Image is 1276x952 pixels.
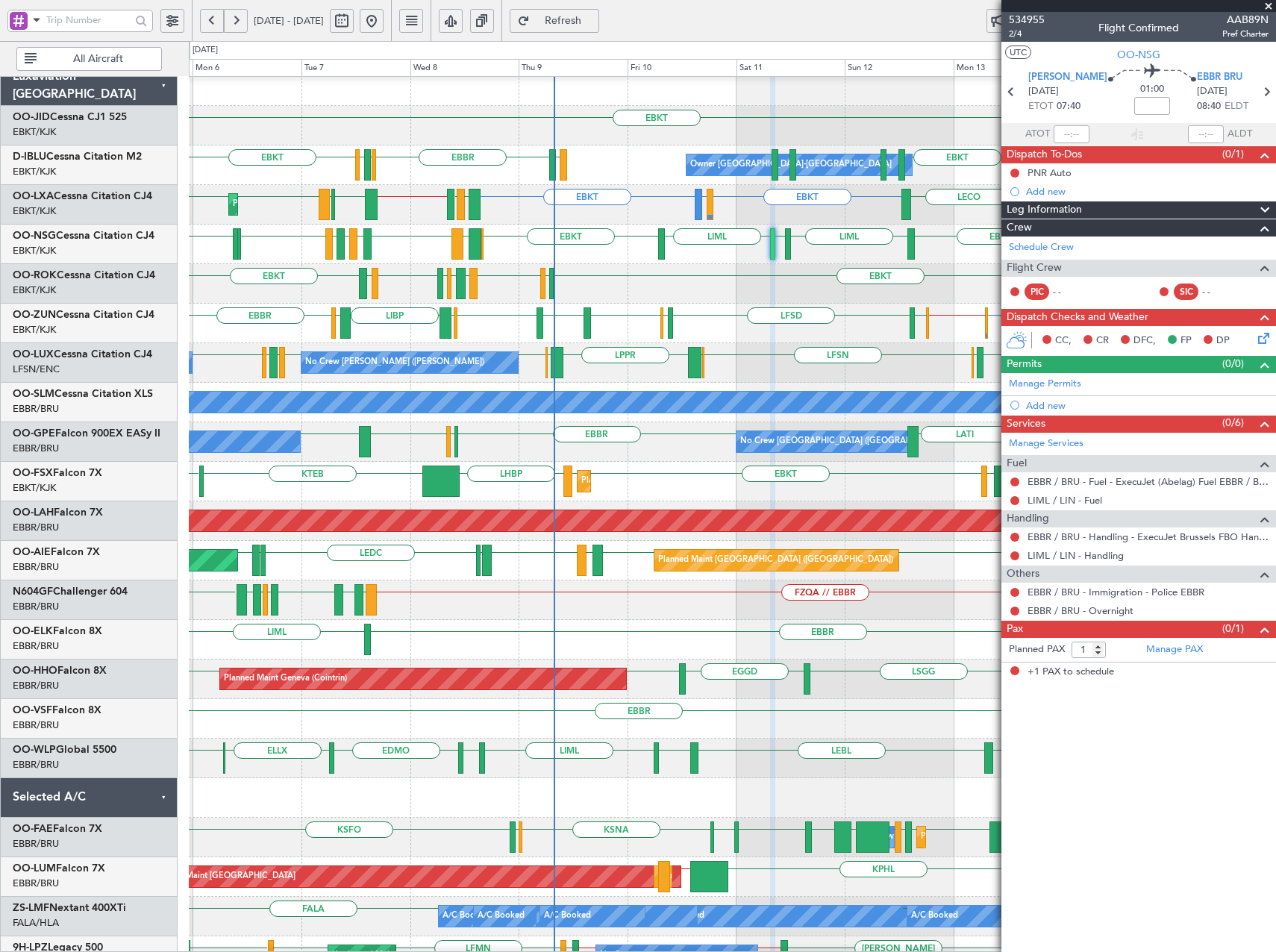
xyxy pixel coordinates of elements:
div: AOG Maint [GEOGRAPHIC_DATA] [164,865,295,888]
a: EBBR / BRU - Handling - ExecuJet Brussels FBO Handling Abelag [1028,530,1269,543]
button: UTC [1005,46,1031,59]
div: No Crew [GEOGRAPHIC_DATA] ([GEOGRAPHIC_DATA] National) [740,430,990,453]
a: LFSN/ENC [13,363,60,376]
a: OO-WLPGlobal 5500 [13,745,116,755]
span: OO-ROK [13,270,57,281]
span: OO-JID [13,112,50,122]
a: OO-LUXCessna Citation CJ4 [13,349,152,360]
button: All Aircraft [16,47,162,71]
a: EBBR/BRU [13,758,59,771]
span: +1 PAX to schedule [1028,665,1114,680]
span: OO-ZUN [13,310,56,320]
a: LIML / LIN - Handling [1028,549,1124,562]
div: Planned Maint [GEOGRAPHIC_DATA] ([GEOGRAPHIC_DATA]) [658,549,893,571]
div: Add new [1026,185,1269,198]
a: EBBR/BRU [13,837,59,851]
span: OO-HHO [13,666,57,676]
div: Sun 12 [845,59,954,77]
span: EBBR BRU [1197,70,1242,85]
div: - - [1053,285,1086,298]
a: OO-ELKFalcon 8X [13,626,102,636]
a: EBBR/BRU [13,639,59,653]
a: OO-FSXFalcon 7X [13,468,102,478]
a: EBKT/KJK [13,165,56,178]
a: Manage Services [1009,436,1083,451]
span: ETOT [1028,99,1053,114]
div: Wed 8 [410,59,519,77]
a: OO-AIEFalcon 7X [13,547,100,557]
span: DP [1216,333,1230,348]
span: 08:40 [1197,99,1221,114]
a: EBBR/BRU [13,877,59,890]
div: Add new [1026,399,1269,412]
span: OO-LXA [13,191,54,201]
a: OO-FAEFalcon 7X [13,824,102,834]
a: FALA/HLA [13,916,59,930]
span: Dispatch Checks and Weather [1007,309,1148,326]
div: - - [1202,285,1236,298]
input: --:-- [1054,125,1089,143]
div: A/C Booked [442,905,490,927]
a: EBBR/BRU [13,600,59,613]
div: PNR Auto [1028,166,1072,179]
span: FP [1180,333,1192,348]
div: A/C Booked [478,905,525,927]
div: A/C Booked [544,905,591,927]
span: AAB89N [1222,12,1269,28]
span: OO-LAH [13,507,54,518]
span: All Aircraft [40,54,157,64]
span: OO-NSG [1117,47,1160,63]
span: DFC, [1133,333,1156,348]
span: 2/4 [1009,28,1045,40]
div: Fri 10 [628,59,736,77]
a: EBBR / BRU - Overnight [1028,604,1133,617]
a: EBKT/KJK [13,244,56,257]
span: Fuel [1007,455,1027,472]
a: EBKT/KJK [13,284,56,297]
span: [DATE] [1028,84,1059,99]
a: OO-JIDCessna CJ1 525 [13,112,127,122]
span: (0/6) [1222,415,1244,430]
a: Schedule Crew [1009,240,1074,255]
a: EBBR / BRU - Fuel - ExecuJet (Abelag) Fuel EBBR / BRU [1028,475,1269,488]
a: EBKT/KJK [13,204,56,218]
a: Manage Permits [1009,377,1081,392]
input: Trip Number [46,9,131,31]
a: OO-ZUNCessna Citation CJ4 [13,310,154,320]
span: OO-GPE [13,428,55,439]
a: EBKT/KJK [13,323,56,336]
span: Leg Information [1007,201,1082,219]
div: Flight Confirmed [1098,20,1179,36]
a: EBKT/KJK [13,125,56,139]
a: LIML / LIN - Fuel [1028,494,1102,507]
a: EBBR/BRU [13,521,59,534]
a: EBBR/BRU [13,442,59,455]
span: Dispatch To-Dos [1007,146,1082,163]
div: PIC [1025,284,1049,300]
span: ELDT [1225,99,1248,114]
a: OO-NSGCessna Citation CJ4 [13,231,154,241]
span: Handling [1007,510,1049,527]
a: OO-LXACessna Citation CJ4 [13,191,152,201]
div: Thu 9 [519,59,628,77]
div: Owner [GEOGRAPHIC_DATA]-[GEOGRAPHIC_DATA] [690,154,892,176]
span: 534955 [1009,12,1045,28]
a: EBKT/KJK [13,481,56,495]
a: OO-ROKCessna Citation CJ4 [13,270,155,281]
span: N604GF [13,586,53,597]
a: N604GFChallenger 604 [13,586,128,597]
span: ZS-LMF [13,903,49,913]
div: [DATE] [193,44,218,57]
span: Services [1007,416,1045,433]
a: EBBR/BRU [13,560,59,574]
a: Manage PAX [1146,642,1203,657]
div: Planned Maint Kortrijk-[GEOGRAPHIC_DATA] [233,193,407,216]
a: EBBR/BRU [13,679,59,692]
a: OO-HHOFalcon 8X [13,666,107,676]
span: CC, [1055,333,1072,348]
a: D-IBLUCessna Citation M2 [13,151,142,162]
span: [DATE] - [DATE] [254,14,324,28]
span: Permits [1007,356,1042,373]
div: Planned Maint Geneva (Cointrin) [224,668,347,690]
span: Crew [1007,219,1032,237]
